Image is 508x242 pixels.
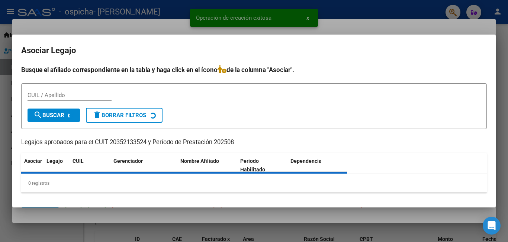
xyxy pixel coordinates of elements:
div: Open Intercom Messenger [483,217,501,235]
datatable-header-cell: Legajo [44,153,70,178]
datatable-header-cell: Dependencia [287,153,347,178]
datatable-header-cell: Nombre Afiliado [177,153,237,178]
span: Gerenciador [113,158,143,164]
span: Borrar Filtros [93,112,146,119]
div: 0 registros [21,174,487,193]
datatable-header-cell: CUIL [70,153,110,178]
h4: Busque el afiliado correspondiente en la tabla y haga click en el ícono de la columna "Asociar". [21,65,487,75]
span: Legajo [46,158,63,164]
span: Nombre Afiliado [180,158,219,164]
span: Asociar [24,158,42,164]
mat-icon: delete [93,110,102,119]
button: Borrar Filtros [86,108,163,123]
span: Buscar [33,112,64,119]
span: Dependencia [290,158,322,164]
p: Legajos aprobados para el CUIT 20352133524 y Período de Prestación 202508 [21,138,487,147]
span: Periodo Habilitado [240,158,265,172]
h2: Asociar Legajo [21,43,487,58]
datatable-header-cell: Asociar [21,153,44,178]
datatable-header-cell: Periodo Habilitado [237,153,287,178]
button: Buscar [28,109,80,122]
datatable-header-cell: Gerenciador [110,153,177,178]
mat-icon: search [33,110,42,119]
span: CUIL [73,158,84,164]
